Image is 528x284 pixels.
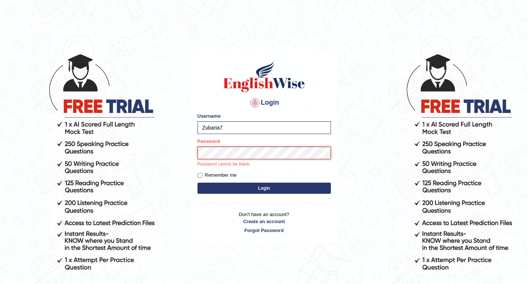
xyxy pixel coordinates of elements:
input: Remember me [197,173,202,178]
button: Login [197,183,331,194]
img: Logo of English Wise sign in for intelligent practice with AI [222,60,306,93]
p: Password cannot be blank. [197,161,331,168]
label: Password [197,138,220,145]
label: Remember me [197,172,237,179]
p: Don't have an account? [197,211,331,234]
h4: Login [197,97,331,109]
label: Username [197,112,221,120]
a: Create an account [197,218,331,225]
a: Forgot Password [197,227,331,234]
